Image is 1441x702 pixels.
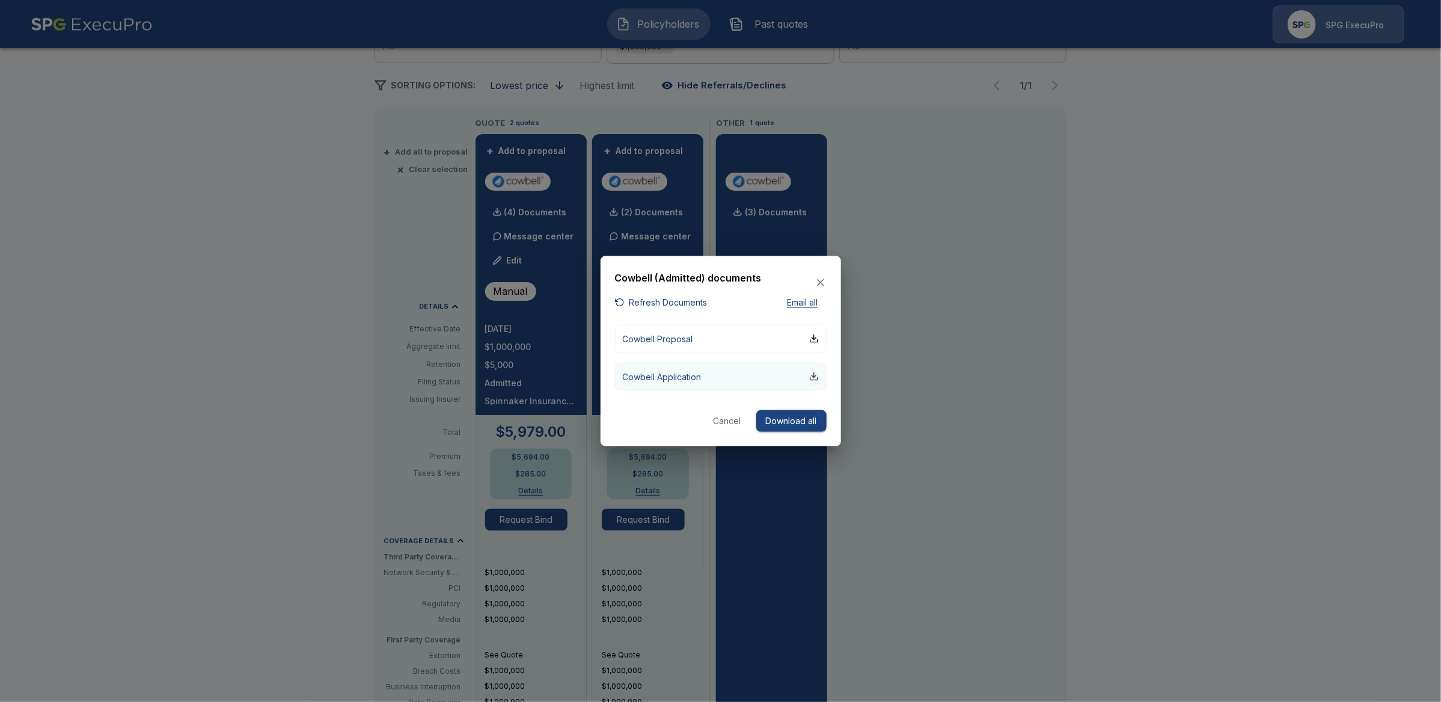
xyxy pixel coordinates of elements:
[623,332,693,345] p: Cowbell Proposal
[623,370,702,383] p: Cowbell Application
[756,410,827,432] button: Download all
[615,324,827,353] button: Cowbell Proposal
[615,362,827,390] button: Cowbell Application
[615,270,762,286] h6: Cowbell (Admitted) documents
[708,410,747,432] button: Cancel
[779,295,827,310] button: Email all
[615,295,708,310] button: Refresh Documents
